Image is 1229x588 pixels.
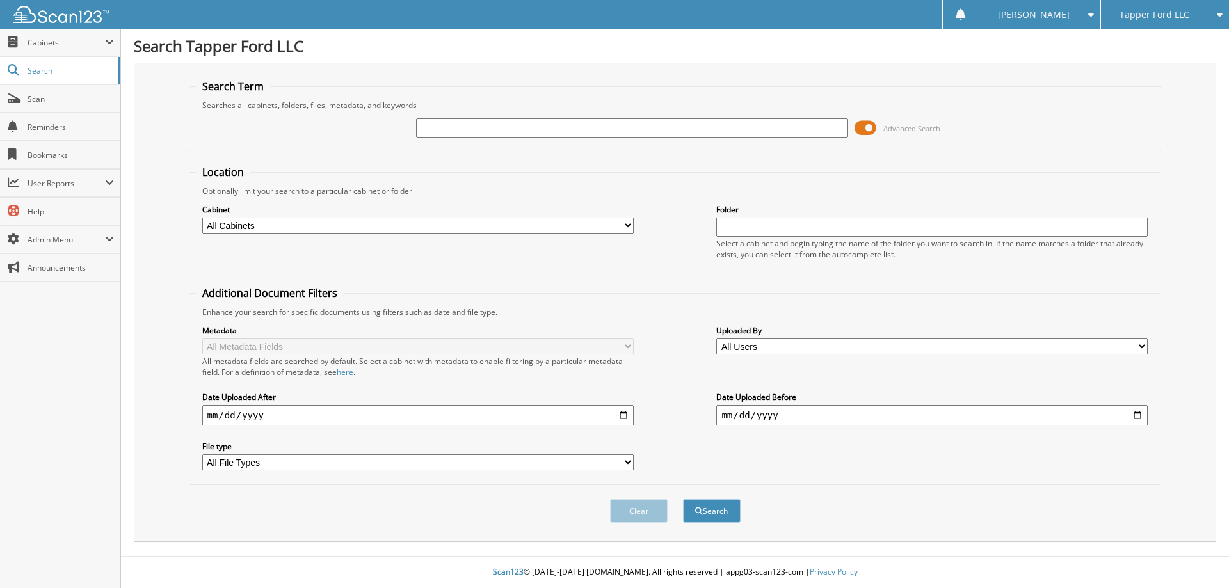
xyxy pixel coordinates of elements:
span: Tapper Ford LLC [1120,11,1189,19]
button: Search [683,499,741,523]
label: Date Uploaded Before [716,392,1148,402]
a: Privacy Policy [810,566,858,577]
div: All metadata fields are searched by default. Select a cabinet with metadata to enable filtering b... [202,356,634,377]
div: Enhance your search for specific documents using filters such as date and file type. [196,306,1155,317]
div: Searches all cabinets, folders, files, metadata, and keywords [196,100,1155,111]
span: [PERSON_NAME] [998,11,1070,19]
h1: Search Tapper Ford LLC [134,35,1216,56]
span: Announcements [28,262,114,273]
span: Bookmarks [28,150,114,161]
span: Advanced Search [883,123,940,133]
div: Optionally limit your search to a particular cabinet or folder [196,186,1155,196]
label: Date Uploaded After [202,392,634,402]
label: Folder [716,204,1148,215]
input: start [202,405,634,425]
label: Uploaded By [716,325,1148,336]
label: Metadata [202,325,634,336]
span: Reminders [28,122,114,132]
div: © [DATE]-[DATE] [DOMAIN_NAME]. All rights reserved | appg03-scan123-com | [121,557,1229,588]
span: Search [28,65,112,76]
span: Scan123 [493,566,524,577]
span: Admin Menu [28,234,105,245]
button: Clear [610,499,668,523]
span: Help [28,206,114,217]
img: scan123-logo-white.svg [13,6,109,23]
a: here [337,367,353,377]
legend: Search Term [196,79,270,93]
span: Cabinets [28,37,105,48]
label: File type [202,441,634,452]
label: Cabinet [202,204,634,215]
legend: Location [196,165,250,179]
legend: Additional Document Filters [196,286,344,300]
input: end [716,405,1148,425]
div: Select a cabinet and begin typing the name of the folder you want to search in. If the name match... [716,238,1148,260]
span: User Reports [28,178,105,189]
span: Scan [28,93,114,104]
